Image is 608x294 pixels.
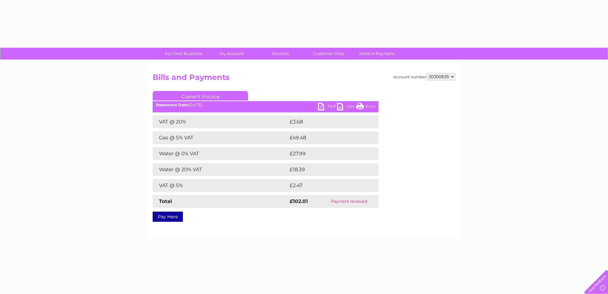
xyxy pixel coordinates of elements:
[337,103,356,112] a: CSV
[288,163,365,176] td: £18.39
[153,147,288,160] td: Water @ 0% VAT
[393,73,455,80] div: Account number
[206,48,258,59] a: My Account
[320,195,378,208] td: Payment received
[153,163,288,176] td: Water @ 20% VAT
[356,103,375,112] a: Print
[351,48,403,59] a: Make A Payment
[288,131,366,144] td: £49.48
[254,48,307,59] a: Services
[288,147,365,160] td: £27.99
[288,179,363,192] td: £2.47
[153,103,378,107] div: [DATE]
[288,115,364,128] td: £3.68
[153,131,288,144] td: Gas @ 5% VAT
[153,91,248,101] a: Current Invoice
[156,102,189,107] b: Statement Date:
[153,73,455,85] h2: Bills and Payments
[153,179,288,192] td: VAT @ 5%
[302,48,355,59] a: Customer Help
[153,212,183,222] a: Pay Here
[290,198,308,204] strong: £102.01
[159,198,172,204] strong: Total
[318,103,337,112] a: PDF
[153,115,288,128] td: VAT @ 20%
[157,48,210,59] a: My Clear Business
